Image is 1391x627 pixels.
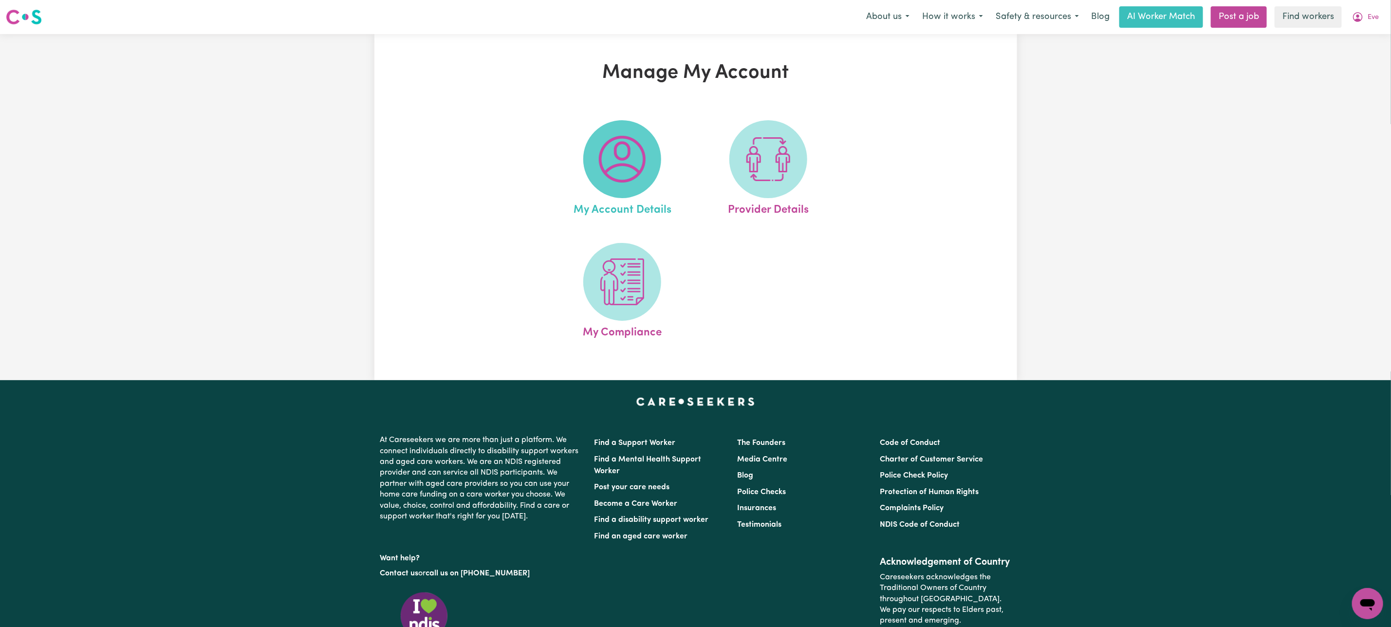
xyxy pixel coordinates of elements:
h2: Acknowledgement of Country [880,556,1011,568]
p: Want help? [380,549,583,564]
a: Careseekers home page [636,398,755,406]
button: Safety & resources [989,7,1085,27]
a: Post your care needs [594,483,670,491]
a: Contact us [380,570,419,577]
a: Careseekers logo [6,6,42,28]
span: Eve [1368,12,1379,23]
a: Police Checks [737,488,786,496]
iframe: Button to launch messaging window, conversation in progress [1352,588,1383,619]
a: Charter of Customer Service [880,456,983,463]
a: Find a disability support worker [594,516,709,524]
p: or [380,564,583,583]
button: My Account [1346,7,1385,27]
span: My Compliance [583,321,662,341]
span: My Account Details [574,198,671,219]
a: Become a Care Worker [594,500,678,508]
button: How it works [916,7,989,27]
a: My Account Details [552,120,692,219]
p: At Careseekers we are more than just a platform. We connect individuals directly to disability su... [380,431,583,526]
a: Find a Support Worker [594,439,676,447]
a: Complaints Policy [880,504,944,512]
a: Find workers [1275,6,1342,28]
a: Insurances [737,504,776,512]
a: The Founders [737,439,785,447]
a: Find an aged care worker [594,533,688,540]
a: My Compliance [552,243,692,341]
button: About us [860,7,916,27]
a: Protection of Human Rights [880,488,979,496]
a: Blog [737,472,753,479]
a: Police Check Policy [880,472,948,479]
a: Media Centre [737,456,787,463]
h1: Manage My Account [487,61,904,85]
a: Find a Mental Health Support Worker [594,456,702,475]
a: Testimonials [737,521,781,529]
img: Careseekers logo [6,8,42,26]
a: call us on [PHONE_NUMBER] [426,570,530,577]
a: Post a job [1211,6,1267,28]
a: AI Worker Match [1119,6,1203,28]
a: Blog [1085,6,1115,28]
a: NDIS Code of Conduct [880,521,960,529]
a: Code of Conduct [880,439,940,447]
span: Provider Details [728,198,809,219]
a: Provider Details [698,120,838,219]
